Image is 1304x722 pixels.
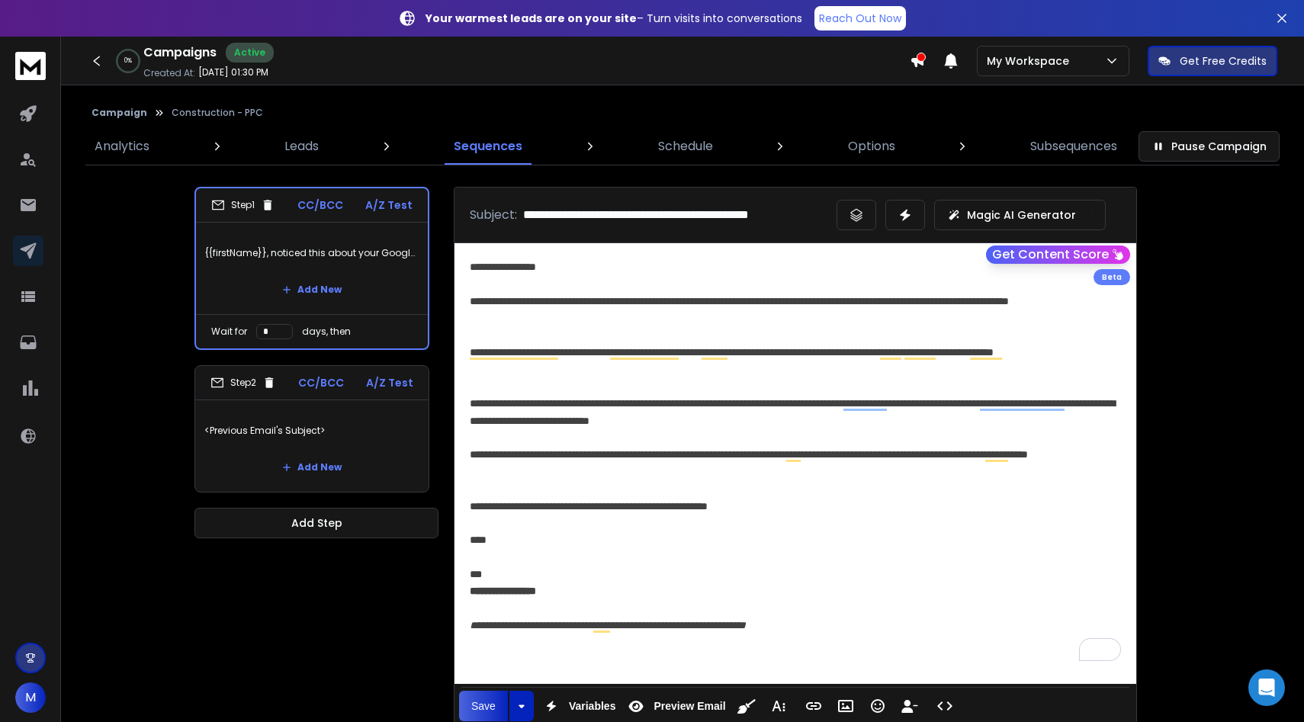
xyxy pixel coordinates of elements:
button: M [15,682,46,713]
p: Leads [284,137,319,156]
a: Leads [275,128,328,165]
div: Open Intercom Messenger [1248,669,1285,706]
span: Preview Email [650,700,728,713]
a: Sequences [445,128,532,165]
button: Save [459,691,508,721]
button: Add New [270,274,354,305]
p: Reach Out Now [819,11,901,26]
p: Options [848,137,895,156]
div: Beta [1094,269,1130,285]
p: Wait for [211,326,247,338]
p: Construction - PPC [172,107,263,119]
p: Magic AI Generator [967,207,1076,223]
button: Magic AI Generator [934,200,1106,230]
p: Analytics [95,137,149,156]
span: Variables [566,700,619,713]
p: A/Z Test [366,375,413,390]
button: Campaign [92,107,147,119]
p: Subject: [470,206,517,224]
p: CC/BCC [297,197,343,213]
button: Preview Email [621,691,728,721]
button: More Text [764,691,793,721]
button: Get Free Credits [1148,46,1277,76]
strong: Your warmest leads are on your site [426,11,637,26]
h1: Campaigns [143,43,217,62]
div: Active [226,43,274,63]
p: A/Z Test [365,197,413,213]
button: Add New [270,452,354,483]
p: – Turn visits into conversations [426,11,802,26]
li: Step2CC/BCCA/Z Test<Previous Email's Subject>Add New [194,365,429,493]
button: Variables [537,691,619,721]
a: Analytics [85,128,159,165]
p: <Previous Email's Subject> [204,409,419,452]
a: Schedule [649,128,722,165]
button: Get Content Score [986,245,1130,264]
p: Subsequences [1030,137,1117,156]
button: Add Step [194,508,438,538]
p: Get Free Credits [1180,53,1267,69]
button: Pause Campaign [1139,131,1280,162]
a: Subsequences [1021,128,1126,165]
p: Schedule [658,137,713,156]
button: Emoticons [863,691,892,721]
p: days, then [302,326,351,338]
button: Insert Link (⌘K) [799,691,828,721]
p: 0 % [124,56,132,66]
div: Step 1 [211,198,275,212]
a: Reach Out Now [814,6,906,30]
div: To enrich screen reader interactions, please activate Accessibility in Grammarly extension settings [454,243,1136,676]
p: [DATE] 01:30 PM [198,66,268,79]
button: Insert Unsubscribe Link [895,691,924,721]
li: Step1CC/BCCA/Z Test{{firstName}}, noticed this about your Google adsAdd NewWait fordays, then [194,187,429,350]
img: logo [15,52,46,80]
p: CC/BCC [298,375,344,390]
p: Sequences [454,137,522,156]
p: {{firstName}}, noticed this about your Google ads [205,232,419,274]
button: Code View [930,691,959,721]
button: Clean HTML [732,691,761,721]
button: Insert Image (⌘P) [831,691,860,721]
div: Step 2 [210,376,276,390]
p: Created At: [143,67,195,79]
a: Options [839,128,904,165]
p: My Workspace [987,53,1075,69]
